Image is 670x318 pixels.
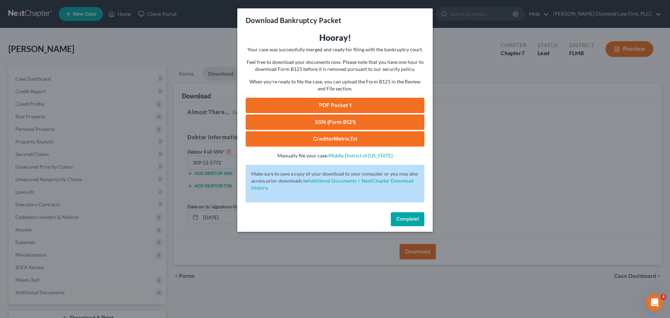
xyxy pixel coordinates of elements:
p: When you're ready to file the case, you can upload the Form B121 in the Review and File section. [246,78,424,92]
p: Manually file your case: [246,152,424,159]
a: Middle District of [US_STATE] [328,153,393,158]
a: SSN (Form B121) [246,114,424,130]
p: Feel free to download your documents now. Please note that you have one hour to download Form B12... [246,59,424,73]
span: 4 [661,294,666,300]
a: CreditorMatrix.txt [246,131,424,147]
h3: Download Bankruptcy Packet [246,15,341,25]
p: Your case was successfully merged and ready for filing with the bankruptcy court. [246,46,424,53]
a: Additional Documents > NextChapter Download History. [251,178,414,191]
button: Complete! [391,212,424,226]
iframe: Intercom live chat [646,294,663,311]
a: PDF Packet 1 [246,98,424,113]
p: Make sure to save a copy of your download to your computer or you may also access prior downloads in [251,170,419,191]
span: Complete! [396,216,419,222]
h3: Hooray! [246,32,424,43]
